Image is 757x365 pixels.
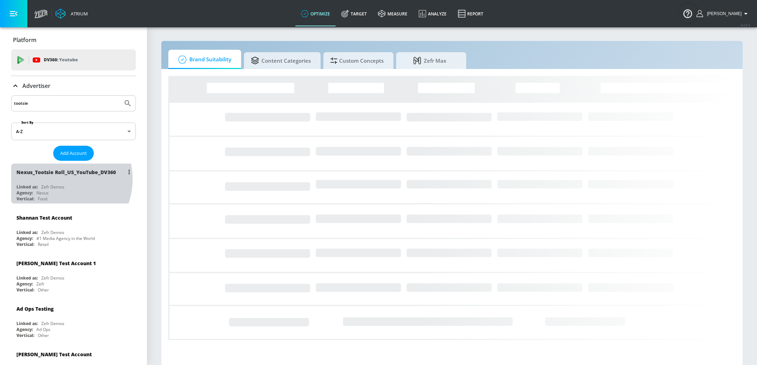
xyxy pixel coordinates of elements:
div: Ad Ops [36,326,50,332]
div: Advertiser [11,76,136,96]
div: Nexus_Tootsie Roll_US_YouTube_DV360Linked as:Zefr DemosAgency:NexusVertical:Food [11,164,136,204]
span: Content Categories [251,52,311,69]
span: v 4.25.4 [740,23,750,27]
div: Vertical: [16,287,34,293]
div: Other [38,332,49,338]
div: Zefr Demos [41,275,64,281]
span: login as: stephanie.wolklin@zefr.com [704,11,742,16]
div: [PERSON_NAME] Test Account 1Linked as:Zefr DemosAgency:ZefrVertical:Other [11,255,136,295]
div: A-Z [11,123,136,140]
div: Nexus [36,190,49,196]
div: Linked as: [16,275,38,281]
a: optimize [295,1,336,26]
div: Ad Ops TestingLinked as:Zefr DemosAgency:Ad OpsVertical:Other [11,300,136,340]
div: Vertical: [16,241,34,247]
a: measure [372,1,413,26]
input: Search by name [14,99,120,108]
div: Agency: [16,281,33,287]
div: Shannan Test AccountLinked as:Zefr DemosAgency:#1 Media Agency in the WorldVertical:Retail [11,209,136,249]
span: Zefr Max [403,52,456,69]
button: Add Account [53,146,94,161]
div: Zefr [36,281,44,287]
p: DV360: [44,56,78,64]
div: Zefr Demos [41,321,64,326]
a: Target [336,1,372,26]
span: Brand Suitability [175,51,231,68]
a: Atrium [55,8,88,19]
div: Agency: [16,235,33,241]
div: Vertical: [16,196,34,202]
div: Food [38,196,47,202]
div: Linked as: [16,229,38,235]
div: Linked as: [16,321,38,326]
div: Zefr Demos [41,184,64,190]
div: Agency: [16,326,33,332]
div: Shannan Test Account [16,214,72,221]
div: Platform [11,30,136,50]
div: DV360: Youtube [11,49,136,70]
p: Advertiser [22,82,50,90]
div: Ad Ops Testing [16,305,54,312]
div: Other [38,287,49,293]
div: #1 Media Agency in the World [36,235,95,241]
div: Nexus_Tootsie Roll_US_YouTube_DV360 [16,169,116,175]
button: Open Resource Center [678,4,698,23]
p: Youtube [59,56,78,63]
div: Vertical: [16,332,34,338]
span: Add Account [60,149,87,157]
label: Sort By [20,120,35,125]
p: Platform [13,36,36,44]
div: [PERSON_NAME] Test Account 1 [16,260,96,267]
span: Custom Concepts [330,52,384,69]
div: [PERSON_NAME] Test Account [16,351,92,358]
button: Submit Search [120,96,135,111]
div: Retail [38,241,49,247]
div: Linked as: [16,184,38,190]
div: Zefr Demos [41,229,64,235]
div: Atrium [68,11,88,17]
div: Agency: [16,190,33,196]
a: Report [452,1,489,26]
button: [PERSON_NAME] [696,9,750,18]
a: Analyze [413,1,452,26]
